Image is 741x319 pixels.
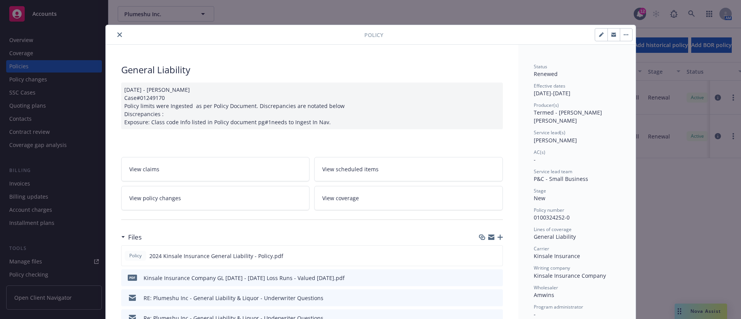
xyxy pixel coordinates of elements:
[534,265,570,271] span: Writing company
[534,207,564,213] span: Policy number
[534,129,565,136] span: Service lead(s)
[480,294,487,302] button: download file
[534,156,536,163] span: -
[534,304,583,310] span: Program administrator
[534,214,570,221] span: 0100324252-0
[480,252,486,260] button: download file
[322,165,379,173] span: View scheduled items
[534,149,545,155] span: AC(s)
[534,194,545,202] span: New
[144,274,345,282] div: Kinsale Insurance Company GL [DATE] - [DATE] Loss Runs - Valued [DATE].pdf
[534,226,572,233] span: Lines of coverage
[364,31,383,39] span: Policy
[492,252,499,260] button: preview file
[534,109,604,124] span: Termed - [PERSON_NAME] [PERSON_NAME]
[534,245,549,252] span: Carrier
[534,175,588,182] span: P&C - Small Business
[314,186,503,210] a: View coverage
[121,157,310,181] a: View claims
[149,252,283,260] span: 2024 Kinsale Insurance General Liability - Policy.pdf
[144,294,323,302] div: RE: Plumeshu Inc - General Liability & Liquor - Underwriter Questions
[322,194,359,202] span: View coverage
[534,291,554,299] span: Amwins
[115,30,124,39] button: close
[534,102,559,108] span: Producer(s)
[128,252,143,259] span: Policy
[534,252,580,260] span: Kinsale Insurance
[493,274,500,282] button: preview file
[534,63,547,70] span: Status
[534,83,565,89] span: Effective dates
[534,284,558,291] span: Wholesaler
[534,187,546,194] span: Stage
[129,194,181,202] span: View policy changes
[534,70,558,78] span: Renewed
[314,157,503,181] a: View scheduled items
[534,137,577,144] span: [PERSON_NAME]
[480,274,487,282] button: download file
[121,83,503,129] div: [DATE] - [PERSON_NAME] Case#01249170 Policy limits were Ingested as per Policy Document. Discrepa...
[534,272,606,279] span: Kinsale Insurance Company
[128,275,137,280] span: pdf
[121,232,142,242] div: Files
[129,165,159,173] span: View claims
[121,63,503,76] div: General Liability
[128,232,142,242] h3: Files
[534,233,620,241] div: General Liability
[534,83,620,97] div: [DATE] - [DATE]
[534,311,536,318] span: -
[534,168,572,175] span: Service lead team
[493,294,500,302] button: preview file
[121,186,310,210] a: View policy changes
